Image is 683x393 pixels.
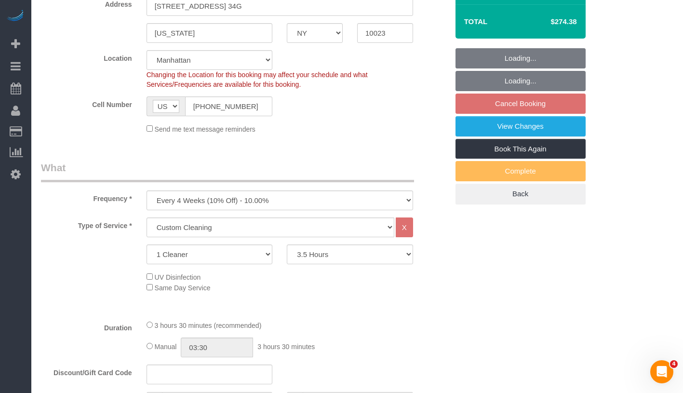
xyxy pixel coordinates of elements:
input: Zip Code [357,23,413,43]
strong: Total [464,17,488,26]
label: Location [34,50,139,63]
a: Back [455,184,586,204]
legend: What [41,161,414,182]
span: Same Day Service [155,284,211,292]
label: Type of Service * [34,217,139,230]
span: UV Disinfection [155,273,201,281]
span: 4 [670,360,678,368]
input: City [147,23,273,43]
label: Frequency * [34,190,139,203]
span: Send me text message reminders [155,125,255,133]
label: Cell Number [34,96,139,109]
a: Book This Again [455,139,586,159]
h4: $274.38 [522,18,576,26]
iframe: Intercom live chat [650,360,673,383]
label: Discount/Gift Card Code [34,365,139,378]
label: Duration [34,320,139,333]
img: Automaid Logo [6,10,25,23]
span: Changing the Location for this booking may affect your schedule and what Services/Frequencies are... [147,71,368,88]
span: Manual [155,343,177,351]
span: 3 hours 30 minutes (recommended) [155,322,262,329]
span: 3 hours 30 minutes [257,343,315,351]
a: View Changes [455,116,586,136]
input: Cell Number [185,96,273,116]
